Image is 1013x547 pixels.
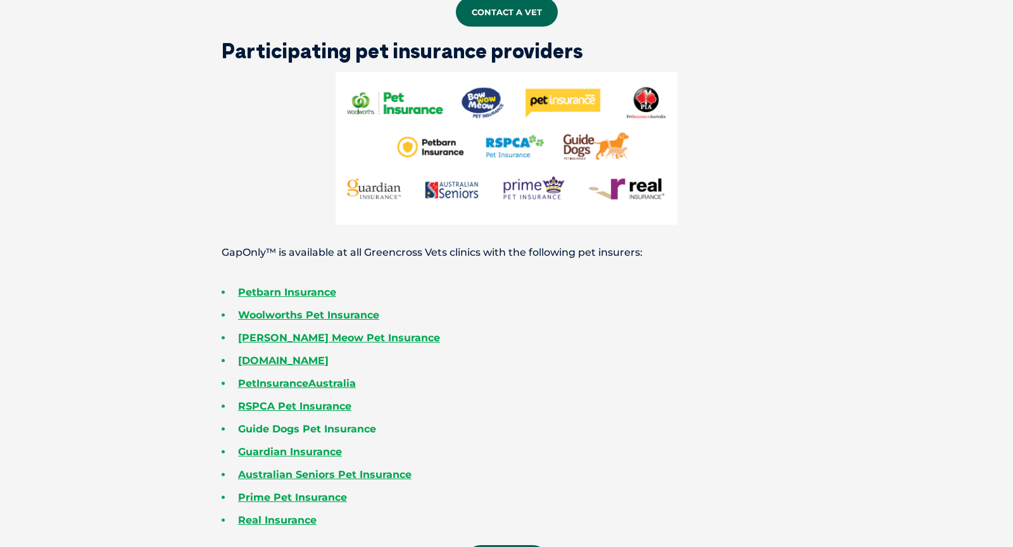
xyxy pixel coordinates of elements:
a: [DOMAIN_NAME] [238,355,329,367]
img: Pet Insurance Partners [336,72,677,225]
a: Real Insurance [238,514,317,526]
a: RSPCA Pet Insurance [238,400,351,412]
h2: Participating pet insurance providers [177,41,836,61]
a: Guardian Insurance [238,446,342,458]
a: Petbarn Insurance [238,286,336,298]
a: Australian Seniors Pet Insurance [238,468,412,481]
a: Guide Dogs Pet Insurance [238,423,376,435]
a: Prime Pet Insurance [238,491,347,503]
a: [PERSON_NAME] Meow Pet Insurance [238,332,440,344]
a: Woolworths Pet Insurance [238,309,379,321]
a: PetInsuranceAustralia [238,377,356,389]
button: Search [988,58,1001,70]
p: GapOnly™ is available at all Greencross Vets clinics with the following pet insurers: [177,241,836,264]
